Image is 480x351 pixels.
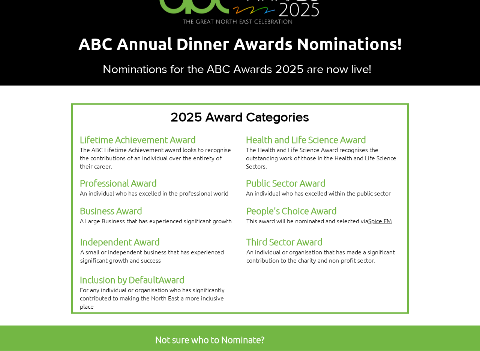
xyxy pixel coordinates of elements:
span: An individual who has excelled in the professional world [80,189,228,197]
span: For any individual or organisation who has significantly contributed to making the North East a m... [80,285,225,310]
span: Not sure who to Nominate? [155,334,264,345]
span: Health and Life Science Award [246,134,366,145]
span: Lifetime Achievement Award [80,134,196,145]
span: ABC Annual Dinner Awards Nominations! [78,33,402,54]
span: People's Choice Award [246,205,337,216]
span: 2025 Award Categories [171,110,309,124]
a: Spice FM [368,217,392,225]
span: Business Award [80,205,142,216]
span: Third Sector Award [246,236,322,247]
span: This award will be nominated and selected via [246,217,392,225]
span: The Health and Life Science Award recognises the outstanding work of those in the Health and Life... [246,145,396,170]
span: Nominations for the ABC Awards 2025 are now live! [103,62,371,75]
span: A small or independent business that has experienced significant growth and success [80,248,224,264]
span: A Large Business that has experienced significant growth [80,217,232,225]
span: efault [135,274,159,285]
span: Independent Award [80,236,160,247]
span: Award [159,274,184,285]
span: The ABC Lifetime Achievement award looks to recognise the contributions of an individual over the... [80,145,231,170]
span: An individual who has excelled within the public sector [246,189,391,197]
span: Inclusion by D [80,274,135,285]
span: An individual or organisation that has made a significant contribution to the charity and non-pro... [246,248,395,264]
span: Public Sector Award [246,177,325,188]
span: Professional Award [80,177,157,188]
